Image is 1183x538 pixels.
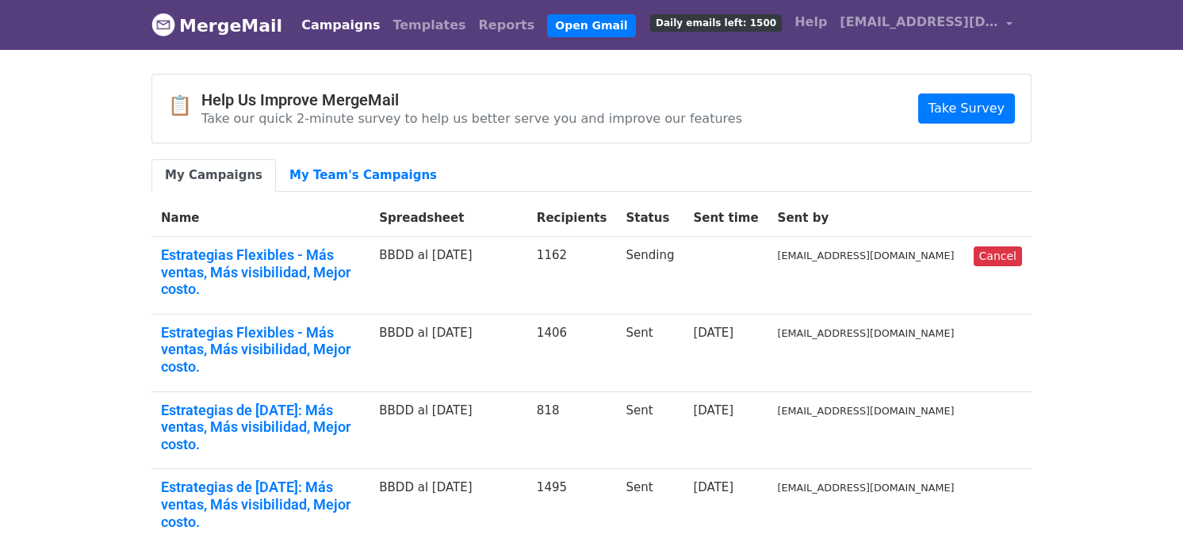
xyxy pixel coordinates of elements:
[693,480,733,494] a: [DATE]
[527,391,617,469] td: 818
[369,237,527,315] td: BBDD al [DATE]
[527,237,617,315] td: 1162
[833,6,1019,44] a: [EMAIL_ADDRESS][DOMAIN_NAME]
[683,200,768,237] th: Sent time
[778,482,955,494] small: [EMAIL_ADDRESS][DOMAIN_NAME]
[201,110,742,127] p: Take our quick 2-minute survey to help us better serve you and improve our features
[974,246,1022,266] a: Cancel
[778,327,955,339] small: [EMAIL_ADDRESS][DOMAIN_NAME]
[386,10,472,41] a: Templates
[276,159,450,192] a: My Team's Campaigns
[201,90,742,109] h4: Help Us Improve MergeMail
[778,405,955,417] small: [EMAIL_ADDRESS][DOMAIN_NAME]
[768,200,964,237] th: Sent by
[788,6,833,38] a: Help
[616,237,683,315] td: Sending
[693,403,733,418] a: [DATE]
[616,391,683,469] td: Sent
[527,200,617,237] th: Recipients
[161,246,360,298] a: Estrategias Flexibles - Más ventas, Más visibilidad, Mejor costo.
[644,6,788,38] a: Daily emails left: 1500
[778,250,955,261] small: [EMAIL_ADDRESS][DOMAIN_NAME]
[840,13,998,32] span: [EMAIL_ADDRESS][DOMAIN_NAME]
[547,14,635,37] a: Open Gmail
[369,200,527,237] th: Spreadsheet
[161,479,360,530] a: Estrategias de [DATE]: Más ventas, Más visibilidad, Mejor costo.
[693,326,733,340] a: [DATE]
[527,314,617,391] td: 1406
[161,324,360,376] a: Estrategias Flexibles - Más ventas, Más visibilidad, Mejor costo.
[369,391,527,469] td: BBDD al [DATE]
[161,402,360,453] a: Estrategias de [DATE]: Más ventas, Más visibilidad, Mejor costo.
[151,200,369,237] th: Name
[918,93,1015,124] a: Take Survey
[616,314,683,391] td: Sent
[151,159,276,192] a: My Campaigns
[650,14,782,32] span: Daily emails left: 1500
[151,13,175,36] img: MergeMail logo
[369,314,527,391] td: BBDD al [DATE]
[473,10,542,41] a: Reports
[616,200,683,237] th: Status
[295,10,386,41] a: Campaigns
[151,9,282,42] a: MergeMail
[168,94,201,117] span: 📋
